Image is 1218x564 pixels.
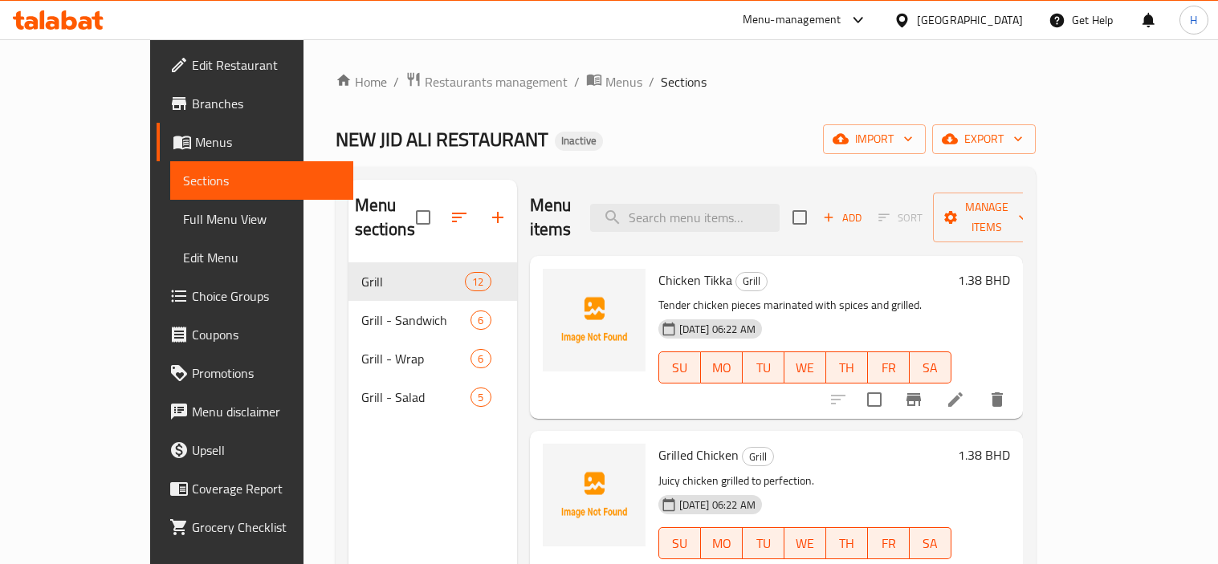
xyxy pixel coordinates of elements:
span: TU [749,532,778,555]
span: Edit Menu [183,248,340,267]
a: Edit Menu [170,238,353,277]
div: Grill12 [348,262,517,301]
div: items [470,387,491,407]
span: Grill - Salad [361,387,471,407]
a: Restaurants management [405,71,568,92]
span: Inactive [555,134,603,148]
span: Select to update [857,383,891,416]
li: / [649,72,654,91]
li: / [393,72,399,91]
button: TH [826,527,868,559]
span: Menu disclaimer [192,402,340,421]
span: SU [666,532,695,555]
button: WE [784,351,826,383]
a: Home [336,72,387,91]
div: Grill [735,272,768,291]
span: SA [916,356,945,379]
span: TU [749,356,778,379]
a: Edit Restaurant [157,46,353,84]
button: WE [784,527,826,559]
span: Add [821,209,864,227]
a: Sections [170,161,353,200]
a: Menus [157,123,353,161]
button: FR [868,527,910,559]
a: Coverage Report [157,469,353,508]
span: Grill [743,448,773,466]
button: MO [701,351,743,383]
button: SA [910,351,951,383]
div: Grill [742,447,774,466]
span: Promotions [192,363,340,383]
p: Juicy chicken grilled to perfection. [658,471,951,491]
span: Coupons [192,325,340,344]
li: / [574,72,580,91]
span: Sort sections [440,198,479,237]
nav: Menu sections [348,256,517,423]
a: Branches [157,84,353,123]
span: Menus [605,72,642,91]
span: FR [874,532,903,555]
span: Menus [195,132,340,152]
span: Sections [183,171,340,190]
span: Chicken Tikka [658,268,732,292]
span: MO [707,356,736,379]
a: Full Menu View [170,200,353,238]
span: [DATE] 06:22 AM [673,322,762,337]
h6: 1.38 BHD [958,444,1010,466]
span: Sections [661,72,707,91]
span: Edit Restaurant [192,55,340,75]
button: SU [658,527,701,559]
span: [DATE] 06:22 AM [673,497,762,513]
div: Grill - Salad5 [348,378,517,416]
button: export [932,124,1036,154]
span: SA [916,532,945,555]
div: items [465,272,491,291]
span: H [1190,11,1197,29]
span: MO [707,532,736,555]
button: TU [743,351,784,383]
span: SU [666,356,695,379]
button: delete [978,380,1016,419]
button: Branch-specific-item [894,380,933,419]
button: MO [701,527,743,559]
span: FR [874,356,903,379]
a: Edit menu item [946,390,965,409]
div: Inactive [555,132,603,151]
span: Upsell [192,440,340,460]
button: FR [868,351,910,383]
div: items [470,349,491,368]
span: Grill [361,272,466,291]
button: SA [910,527,951,559]
div: Grill - Wrap [361,349,471,368]
span: Restaurants management [425,72,568,91]
span: Select all sections [406,201,440,234]
button: SU [658,351,701,383]
a: Coupons [157,315,353,354]
span: Grill - Sandwich [361,310,471,330]
span: WE [791,532,820,555]
a: Upsell [157,431,353,469]
span: import [836,129,913,149]
span: Branches [192,94,340,113]
span: Choice Groups [192,286,340,306]
button: TU [743,527,784,559]
input: search [590,204,780,232]
h2: Menu sections [355,193,416,241]
span: Full Menu View [183,209,340,229]
span: 5 [471,390,490,405]
button: Manage items [933,193,1041,242]
div: Grill - Wrap6 [348,339,517,378]
span: Manage items [946,197,1028,237]
span: TH [833,532,862,555]
span: 6 [471,351,490,367]
nav: breadcrumb [336,71,1036,92]
p: Tender chicken pieces marinated with spices and grilled. [658,295,951,315]
div: Menu-management [743,10,841,30]
a: Promotions [157,354,353,392]
a: Menu disclaimer [157,392,353,431]
span: export [945,129,1023,149]
button: Add [817,205,868,230]
a: Grocery Checklist [157,508,353,546]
